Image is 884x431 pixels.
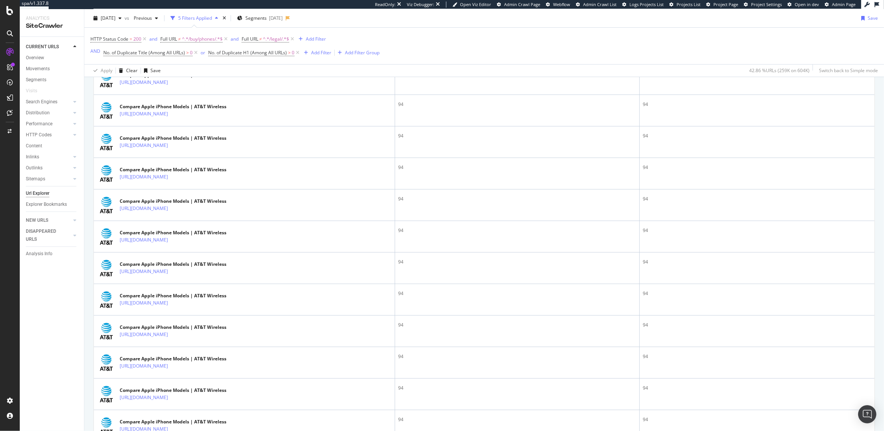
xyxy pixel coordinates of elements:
[398,416,636,423] div: 94
[713,2,738,7] span: Project Page
[26,54,44,62] div: Overview
[858,405,876,423] div: Open Intercom Messenger
[26,15,78,22] div: Analytics
[97,133,116,152] img: main image
[131,12,161,24] button: Previous
[120,394,168,401] a: [URL][DOMAIN_NAME]
[398,290,636,297] div: 94
[26,76,46,84] div: Segments
[178,36,181,42] span: ≠
[643,101,871,108] div: 94
[120,261,226,268] div: Compare Apple iPhone Models | AT&T Wireless
[263,34,289,44] span: ^.*/legal/.*$
[643,196,871,202] div: 94
[292,47,294,58] span: 0
[398,101,636,108] div: 94
[576,2,617,8] a: Admin Crawl List
[160,36,177,42] span: Full URL
[245,15,267,21] span: Segments
[97,353,116,372] img: main image
[643,164,871,171] div: 94
[208,49,287,56] span: No. of Duplicate H1 (Among All URLs)
[242,36,258,42] span: Full URL
[26,109,71,117] a: Distribution
[398,322,636,328] div: 94
[103,49,185,56] span: No. of Duplicate Title (Among All URLs)
[97,290,116,309] img: main image
[101,15,115,21] span: 2025 Jun. 22nd
[643,385,871,392] div: 94
[460,2,491,7] span: Open Viz Editor
[190,47,193,58] span: 0
[583,2,617,7] span: Admin Crawl List
[126,67,138,74] div: Clear
[296,35,326,44] button: Add Filter
[234,12,286,24] button: Segments[DATE]
[643,259,871,265] div: 94
[26,250,52,258] div: Analysis Info
[125,15,131,21] span: vs
[120,79,168,86] a: [URL][DOMAIN_NAME]
[452,2,491,8] a: Open Viz Editor
[120,418,226,425] div: Compare Apple iPhone Models | AT&T Wireless
[97,227,116,246] img: main image
[97,385,116,404] img: main image
[398,227,636,234] div: 94
[97,101,116,120] img: main image
[26,201,67,208] div: Explorer Bookmarks
[231,36,239,42] div: and
[26,153,71,161] a: Inlinks
[629,2,664,7] span: Logs Projects List
[90,48,100,54] div: AND
[90,36,128,42] span: HTTP Status Code
[120,387,226,394] div: Compare Apple iPhone Models | AT&T Wireless
[26,87,37,95] div: Visits
[819,67,878,74] div: Switch back to Simple mode
[131,15,152,21] span: Previous
[546,2,570,8] a: Webflow
[26,216,71,224] a: NEW URLS
[504,2,540,7] span: Admin Crawl Page
[168,12,221,24] button: 5 Filters Applied
[120,331,168,338] a: [URL][DOMAIN_NAME]
[497,2,540,8] a: Admin Crawl Page
[182,34,223,44] span: ^.*/buy/phones/.*$
[751,2,782,7] span: Project Settings
[221,14,228,22] div: times
[120,166,226,173] div: Compare Apple iPhone Models | AT&T Wireless
[120,362,168,370] a: [URL][DOMAIN_NAME]
[97,164,116,183] img: main image
[133,34,141,44] span: 200
[26,65,79,73] a: Movements
[306,36,326,42] div: Add Filter
[130,36,132,42] span: =
[259,36,262,42] span: ≠
[288,49,291,56] span: >
[120,236,168,244] a: [URL][DOMAIN_NAME]
[26,87,45,95] a: Visits
[90,47,100,55] button: AND
[26,120,71,128] a: Performance
[120,299,168,307] a: [URL][DOMAIN_NAME]
[643,227,871,234] div: 94
[744,2,782,8] a: Project Settings
[398,385,636,392] div: 94
[26,227,64,243] div: DISAPPEARED URLS
[26,43,59,51] div: CURRENT URLS
[788,2,819,8] a: Open in dev
[120,173,168,181] a: [URL][DOMAIN_NAME]
[149,36,157,42] div: and
[26,142,79,150] a: Content
[643,353,871,360] div: 94
[26,216,48,224] div: NEW URLS
[26,175,45,183] div: Sitemaps
[26,76,79,84] a: Segments
[97,259,116,278] img: main image
[669,2,701,8] a: Projects List
[26,65,50,73] div: Movements
[26,164,71,172] a: Outlinks
[345,49,380,56] div: Add Filter Group
[398,164,636,171] div: 94
[120,198,226,205] div: Compare Apple iPhone Models | AT&T Wireless
[201,49,205,56] button: or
